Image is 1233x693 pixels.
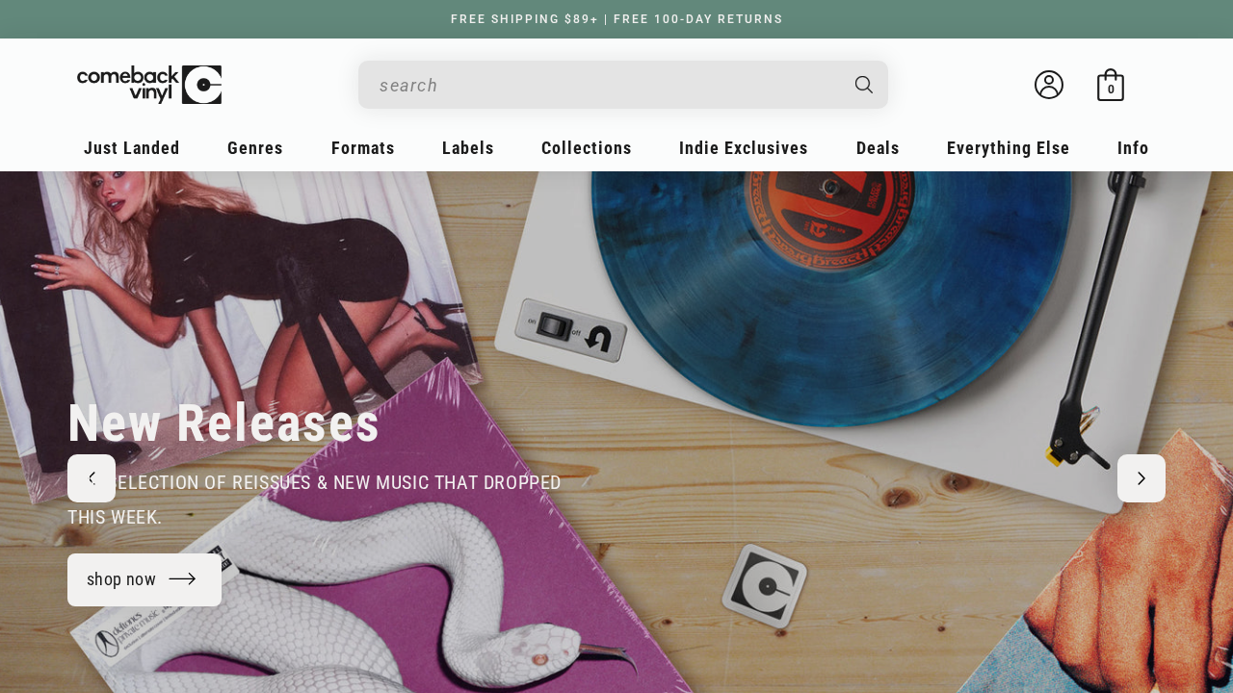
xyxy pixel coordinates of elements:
span: Genres [227,138,283,158]
span: 0 [1108,82,1115,96]
span: Deals [856,138,900,158]
h2: New Releases [67,392,381,455]
a: FREE SHIPPING $89+ | FREE 100-DAY RETURNS [432,13,802,26]
span: Labels [442,138,494,158]
span: Collections [541,138,632,158]
span: Indie Exclusives [679,138,808,158]
input: search [380,65,836,105]
span: our selection of reissues & new music that dropped this week. [67,471,562,528]
span: Everything Else [947,138,1070,158]
span: Info [1117,138,1149,158]
span: Formats [331,138,395,158]
div: Search [358,61,888,109]
span: Just Landed [84,138,180,158]
button: Search [839,61,891,109]
a: shop now [67,553,222,606]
